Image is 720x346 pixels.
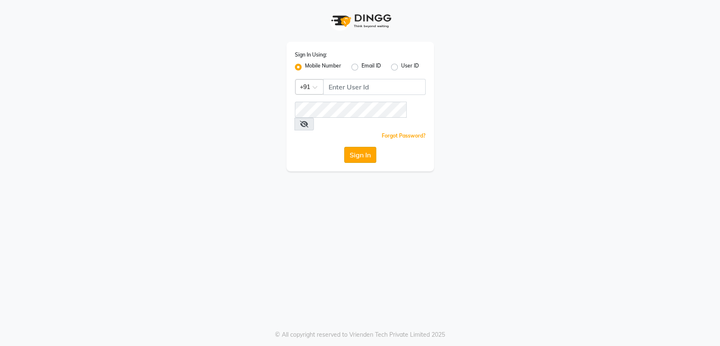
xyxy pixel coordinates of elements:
[323,79,426,95] input: Username
[295,51,327,59] label: Sign In Using:
[295,102,407,118] input: Username
[305,62,341,72] label: Mobile Number
[344,147,376,163] button: Sign In
[361,62,381,72] label: Email ID
[382,132,426,139] a: Forgot Password?
[401,62,419,72] label: User ID
[326,8,394,33] img: logo1.svg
